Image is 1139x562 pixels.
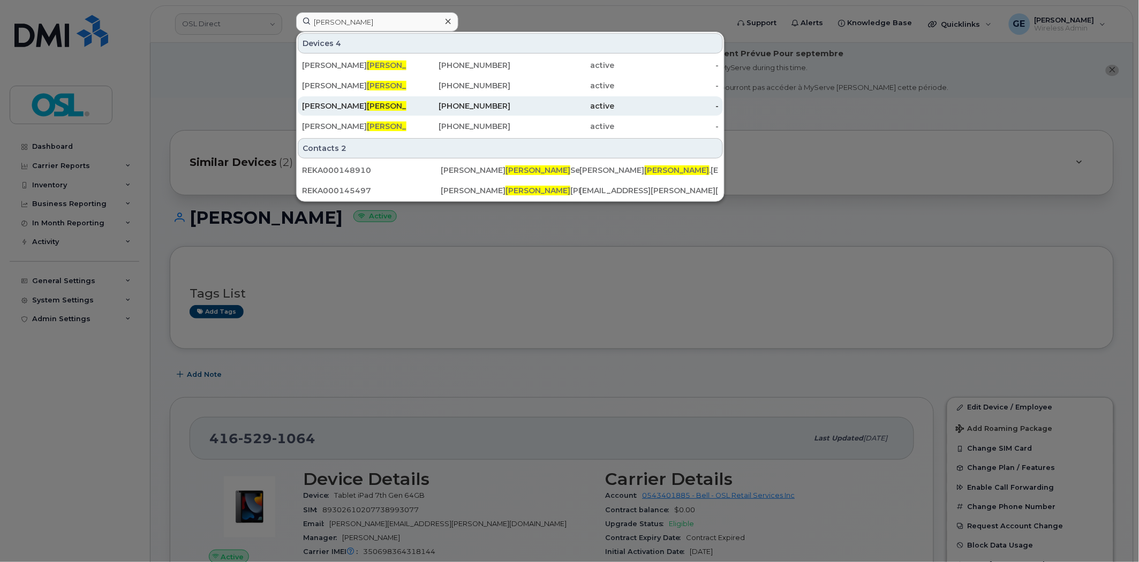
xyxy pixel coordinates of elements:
span: [PERSON_NAME] [367,121,432,131]
div: [PHONE_NUMBER] [406,101,511,111]
div: [PERSON_NAME] Seghrouchni [302,60,406,71]
span: 2 [341,143,346,154]
div: [PERSON_NAME] Seghrouchni [302,121,406,132]
span: [PERSON_NAME] [367,101,432,111]
div: - [615,60,719,71]
a: [PERSON_NAME][PERSON_NAME]Seghrouchni[PHONE_NUMBER]active- [298,56,723,75]
div: active [510,80,615,91]
div: [PERSON_NAME] Seghrouchni [441,165,579,176]
div: active [510,60,615,71]
div: [EMAIL_ADDRESS][PERSON_NAME][DOMAIN_NAME] [580,185,719,196]
div: active [510,121,615,132]
div: [PERSON_NAME] [PERSON_NAME] [302,80,406,91]
a: [PERSON_NAME][PERSON_NAME][PERSON_NAME][PHONE_NUMBER]active- [298,76,723,95]
div: [PHONE_NUMBER] [406,121,511,132]
span: 4 [336,38,341,49]
span: [PERSON_NAME] [367,60,432,70]
span: [PERSON_NAME] [645,165,710,175]
div: - [615,80,719,91]
div: [PHONE_NUMBER] [406,80,511,91]
div: [PERSON_NAME] [PERSON_NAME] [302,101,406,111]
div: Contacts [298,138,723,158]
a: [PERSON_NAME][PERSON_NAME]Seghrouchni[PHONE_NUMBER]active- [298,117,723,136]
div: REKA000148910 [302,165,441,176]
div: REKA000145497 [302,185,441,196]
div: active [510,101,615,111]
span: [PERSON_NAME] [506,165,570,175]
a: [PERSON_NAME][PERSON_NAME][PERSON_NAME][PHONE_NUMBER]active- [298,96,723,116]
a: REKA000148910[PERSON_NAME][PERSON_NAME]Seghrouchni[PERSON_NAME][PERSON_NAME].[EMAIL_ADDRESS][DOMA... [298,161,723,180]
span: [PERSON_NAME] [367,81,432,90]
div: [PERSON_NAME] [PERSON_NAME] [441,185,579,196]
span: [PERSON_NAME] [506,186,570,195]
a: REKA000145497[PERSON_NAME][PERSON_NAME][PERSON_NAME][EMAIL_ADDRESS][PERSON_NAME][DOMAIN_NAME] [298,181,723,200]
div: [PERSON_NAME] .[EMAIL_ADDRESS][DOMAIN_NAME] [580,165,719,176]
div: Devices [298,33,723,54]
div: - [615,101,719,111]
div: - [615,121,719,132]
div: [PHONE_NUMBER] [406,60,511,71]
